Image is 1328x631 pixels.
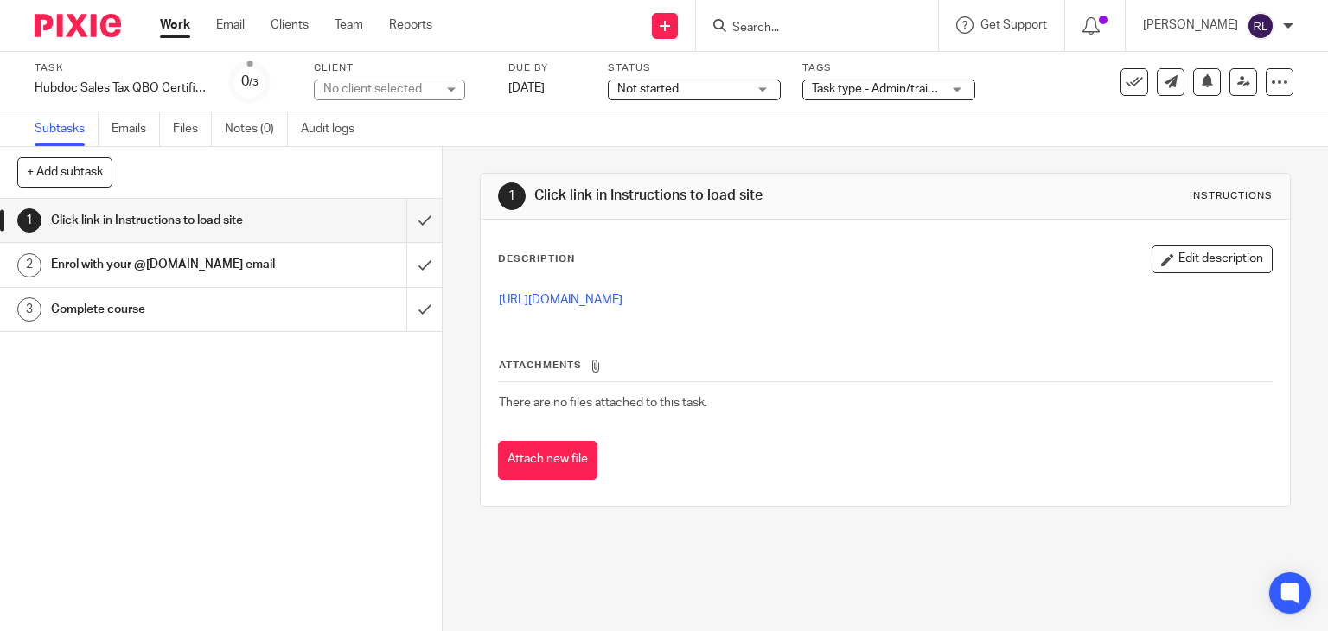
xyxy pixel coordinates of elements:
a: Files [173,112,212,146]
div: Hubdoc Sales Tax QBO Certification [35,80,207,97]
label: Task [35,61,207,75]
a: Audit logs [301,112,367,146]
a: Subtasks [35,112,99,146]
button: Edit description [1152,245,1273,273]
div: 0 [241,72,259,92]
label: Client [314,61,487,75]
h1: Enrol with your @[DOMAIN_NAME] email [51,252,277,277]
a: [URL][DOMAIN_NAME] [499,294,622,306]
a: Email [216,16,245,34]
img: Pixie [35,14,121,37]
label: Tags [802,61,975,75]
a: Reports [389,16,432,34]
a: Team [335,16,363,34]
div: No client selected [323,80,436,98]
h1: Click link in Instructions to load site [51,207,277,233]
h1: Complete course [51,296,277,322]
small: /3 [249,78,259,87]
h1: Click link in Instructions to load site [534,187,922,205]
span: Task type - Admin/training [812,83,951,95]
button: + Add subtask [17,157,112,187]
p: Description [498,252,575,266]
div: 3 [17,297,41,322]
label: Due by [508,61,586,75]
span: Get Support [980,19,1047,31]
label: Status [608,61,781,75]
div: Instructions [1190,189,1273,203]
span: There are no files attached to this task. [499,397,707,409]
img: svg%3E [1247,12,1274,40]
div: 2 [17,253,41,277]
span: [DATE] [508,82,545,94]
p: [PERSON_NAME] [1143,16,1238,34]
a: Emails [112,112,160,146]
span: Not started [617,83,679,95]
div: 1 [17,208,41,233]
a: Notes (0) [225,112,288,146]
button: Attach new file [498,441,597,480]
a: Clients [271,16,309,34]
span: Attachments [499,360,582,370]
div: 1 [498,182,526,210]
input: Search [731,21,886,36]
a: Work [160,16,190,34]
